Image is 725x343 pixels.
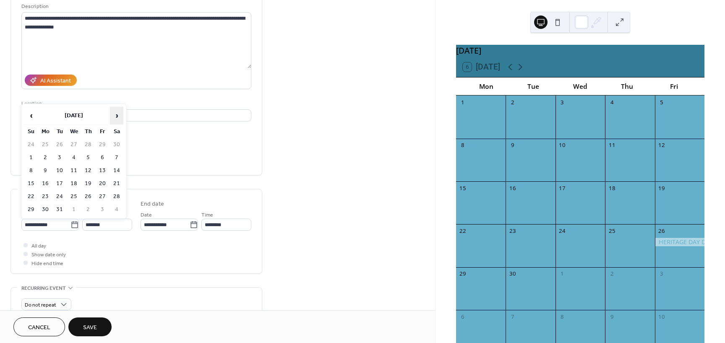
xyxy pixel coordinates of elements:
td: 6 [96,152,109,164]
div: 17 [558,184,566,192]
span: ‹ [25,107,37,124]
td: 29 [96,139,109,151]
th: Mo [39,126,52,138]
div: 8 [558,313,566,320]
div: 3 [558,98,566,106]
td: 28 [81,139,95,151]
div: HERITAGE DAY DRESS UP [655,238,704,246]
div: 3 [658,270,665,278]
td: 15 [24,178,38,190]
td: 1 [24,152,38,164]
td: 22 [24,191,38,203]
td: 26 [53,139,66,151]
button: AI Assistant [25,75,77,86]
td: 7 [110,152,123,164]
div: 22 [459,227,467,235]
div: 12 [658,142,665,149]
td: 21 [110,178,123,190]
div: 25 [608,227,615,235]
div: 1 [558,270,566,278]
div: 10 [658,313,665,320]
span: Hide end time [31,259,63,268]
div: [DATE] [456,45,704,57]
button: Cancel [13,317,65,336]
div: Wed [557,77,604,95]
span: › [110,107,123,124]
span: Show date only [31,250,66,259]
div: 9 [608,313,615,320]
td: 19 [81,178,95,190]
td: 9 [39,165,52,177]
div: AI Assistant [40,77,71,85]
td: 31 [53,204,66,216]
td: 2 [81,204,95,216]
div: 6 [459,313,467,320]
th: Th [81,126,95,138]
th: Sa [110,126,123,138]
button: Save [68,317,112,336]
div: Thu [604,77,651,95]
div: Description [21,2,250,11]
td: 4 [67,152,81,164]
td: 24 [53,191,66,203]
span: Cancel [28,323,50,332]
td: 12 [81,165,95,177]
div: 19 [658,184,665,192]
div: 23 [509,227,516,235]
div: End date [141,200,164,209]
td: 4 [110,204,123,216]
div: 18 [608,184,615,192]
div: 7 [509,313,516,320]
span: Date [141,211,152,219]
td: 8 [24,165,38,177]
td: 3 [96,204,109,216]
div: 4 [608,98,615,106]
div: 2 [608,270,615,278]
td: 28 [110,191,123,203]
td: 27 [96,191,109,203]
div: 16 [509,184,516,192]
span: Do not repeat [25,300,56,310]
div: Location [21,99,250,108]
div: Fri [651,77,698,95]
td: 10 [53,165,66,177]
span: All day [31,242,46,250]
div: 29 [459,270,467,278]
td: 1 [67,204,81,216]
td: 30 [39,204,52,216]
td: 5 [81,152,95,164]
th: Su [24,126,38,138]
div: 9 [509,142,516,149]
td: 27 [67,139,81,151]
span: Save [83,323,97,332]
div: 1 [459,98,467,106]
td: 26 [81,191,95,203]
td: 25 [67,191,81,203]
td: 24 [24,139,38,151]
td: 2 [39,152,52,164]
div: 30 [509,270,516,278]
td: 18 [67,178,81,190]
th: Tu [53,126,66,138]
div: 26 [658,227,665,235]
div: Tue [510,77,557,95]
th: We [67,126,81,138]
div: 24 [558,227,566,235]
th: [DATE] [39,107,109,125]
div: 10 [558,142,566,149]
td: 17 [53,178,66,190]
div: 2 [509,98,516,106]
span: Recurring event [21,284,66,293]
td: 16 [39,178,52,190]
th: Fr [96,126,109,138]
td: 23 [39,191,52,203]
div: 11 [608,142,615,149]
div: 15 [459,184,467,192]
td: 3 [53,152,66,164]
td: 25 [39,139,52,151]
td: 29 [24,204,38,216]
td: 14 [110,165,123,177]
td: 13 [96,165,109,177]
td: 20 [96,178,109,190]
